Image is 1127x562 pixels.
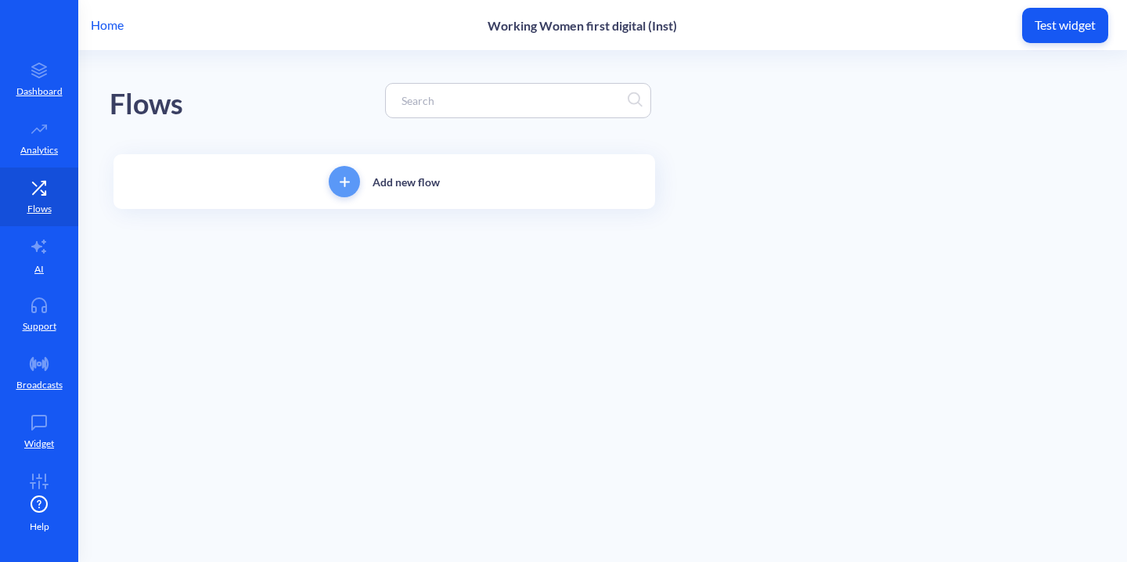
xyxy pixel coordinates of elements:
[27,202,52,216] p: Flows
[20,143,58,157] p: Analytics
[16,378,63,392] p: Broadcasts
[394,92,628,110] input: Search
[1035,17,1096,33] p: Test widget
[110,82,183,127] div: Flows
[34,262,44,276] p: AI
[23,319,56,333] p: Support
[16,85,63,99] p: Dashboard
[24,437,54,451] p: Widget
[30,520,49,534] span: Help
[1022,8,1108,43] button: Test widget
[91,16,124,34] p: Home
[329,166,360,197] button: add
[373,174,440,190] p: Add new flow
[488,18,677,33] p: Working Women first digital (Inst)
